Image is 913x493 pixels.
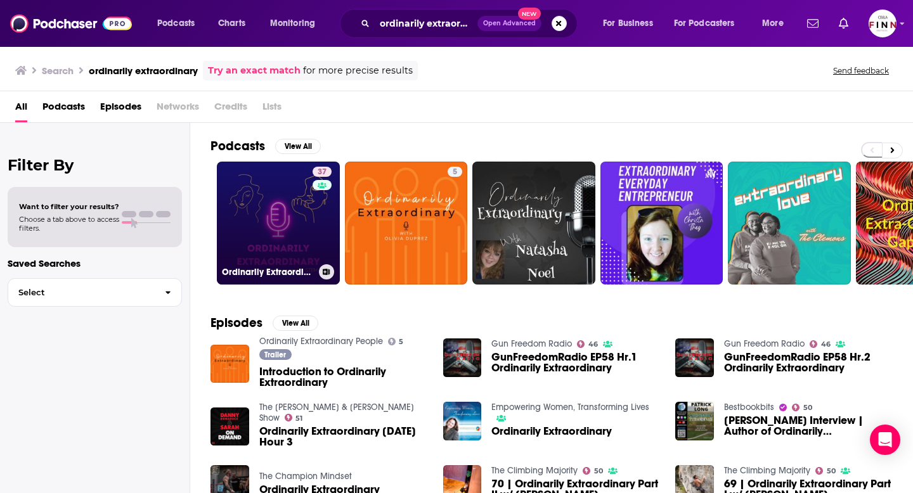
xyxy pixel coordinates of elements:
img: Introduction to Ordinarily Extraordinary [210,345,249,383]
span: 5 [399,339,403,345]
span: Logged in as FINNMadison [869,10,897,37]
a: The Champion Mindset [259,471,352,482]
button: Open AdvancedNew [477,16,541,31]
a: Ordinarily Extraordinary People [259,336,383,347]
span: More [762,15,784,32]
a: The Danny Bonaduce & Sarah Morning Show [259,402,414,423]
a: 50 [583,467,603,475]
button: open menu [666,13,753,34]
span: For Podcasters [674,15,735,32]
img: Ordinarily Extraordinary 5-10-2021 Hour 3 [210,407,249,446]
a: 50 [815,467,836,475]
a: Charts [210,13,253,34]
span: Want to filter your results? [19,202,119,211]
button: View All [275,139,321,154]
span: for more precise results [303,63,413,78]
a: Podcasts [42,96,85,122]
span: Open Advanced [483,20,536,27]
a: 37Ordinarily Extraordinary - Conversations with women in STEM [217,162,340,285]
a: 51 [285,414,303,421]
a: Patrick P Long Interview | Author of Ordinarily Extraordinary | Bestbookbits Podcast [675,402,714,440]
a: EpisodesView All [210,315,318,331]
span: Select [8,288,155,297]
a: PodcastsView All [210,138,321,154]
img: Podchaser - Follow, Share and Rate Podcasts [10,11,132,35]
a: Empowering Women, Transforming Lives [491,402,649,413]
a: GunFreedomRadio EP58 Hr.2 Ordinarily Extraordinary [724,352,893,373]
a: Ordinarily Extraordinary 5-10-2021 Hour 3 [259,426,428,447]
button: Show profile menu [869,10,897,37]
span: Podcasts [157,15,195,32]
a: 46 [810,340,831,348]
a: 5 [345,162,468,285]
a: Ordinarily Extraordinary [491,426,612,437]
a: 5 [388,338,404,345]
h2: Filter By [8,156,182,174]
div: Open Intercom Messenger [870,425,900,455]
a: 5 [448,167,462,177]
a: Show notifications dropdown [802,13,824,34]
button: open menu [261,13,332,34]
img: Ordinarily Extraordinary [443,402,482,440]
span: Charts [218,15,245,32]
div: Search podcasts, credits, & more... [352,9,590,38]
a: 46 [577,340,598,348]
h3: ordinarily extraordinary [89,65,198,77]
button: View All [273,316,318,331]
span: 37 [318,166,327,179]
button: open menu [594,13,669,34]
span: Choose a tab above to access filters. [19,215,119,233]
a: Gun Freedom Radio [491,338,572,349]
a: Patrick P Long Interview | Author of Ordinarily Extraordinary | Bestbookbits Podcast [724,415,893,437]
span: Ordinarily Extraordinary [DATE] Hour 3 [259,426,428,447]
button: Send feedback [829,65,893,76]
button: Select [8,278,182,307]
span: Trailer [264,351,286,359]
a: All [15,96,27,122]
a: Show notifications dropdown [834,13,853,34]
a: 50 [792,404,812,411]
h3: Ordinarily Extraordinary - Conversations with women in STEM [222,267,314,278]
span: 51 [295,416,302,421]
a: The Climbing Majority [724,465,810,476]
h2: Episodes [210,315,262,331]
span: [PERSON_NAME] Interview | Author of Ordinarily Extraordinary | Bestbookbits Podcast [724,415,893,437]
img: User Profile [869,10,897,37]
a: Episodes [100,96,141,122]
img: GunFreedomRadio EP58 Hr.1 Ordinarily Extraordinary [443,338,482,377]
button: open menu [148,13,211,34]
span: New [518,8,541,20]
span: 50 [827,468,836,474]
span: For Business [603,15,653,32]
a: 37 [313,167,332,177]
a: Try an exact match [208,63,301,78]
span: Networks [157,96,199,122]
h3: Search [42,65,74,77]
a: Introduction to Ordinarily Extraordinary [259,366,428,388]
span: 5 [453,166,457,179]
button: open menu [753,13,800,34]
span: 50 [594,468,603,474]
span: 50 [803,405,812,411]
a: Bestbookbits [724,402,774,413]
span: GunFreedomRadio EP58 Hr.1 Ordinarily Extraordinary [491,352,660,373]
span: Credits [214,96,247,122]
a: The Climbing Majority [491,465,578,476]
a: Gun Freedom Radio [724,338,805,349]
p: Saved Searches [8,257,182,269]
h2: Podcasts [210,138,265,154]
img: GunFreedomRadio EP58 Hr.2 Ordinarily Extraordinary [675,338,714,377]
input: Search podcasts, credits, & more... [375,13,477,34]
span: 46 [821,342,831,347]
